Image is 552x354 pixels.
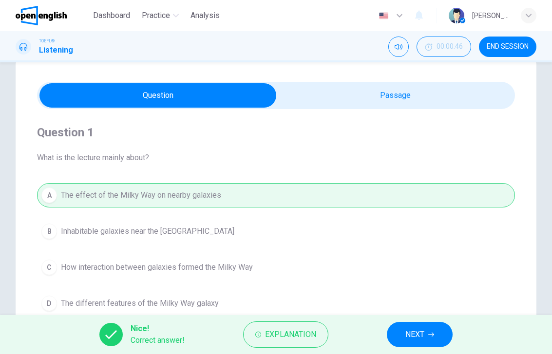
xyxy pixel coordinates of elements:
a: OpenEnglish logo [16,6,89,25]
button: NEXT [387,322,453,347]
span: Correct answer! [131,335,185,346]
button: END SESSION [479,37,536,57]
button: Explanation [243,321,328,348]
span: Explanation [265,328,316,341]
span: Analysis [190,10,220,21]
span: What is the lecture mainly about? [37,152,515,164]
h4: Question 1 [37,125,515,140]
img: Profile picture [449,8,464,23]
div: Hide [417,37,471,57]
button: Dashboard [89,7,134,24]
span: 00:00:46 [437,43,463,51]
button: 00:00:46 [417,37,471,57]
span: END SESSION [487,43,529,51]
img: en [378,12,390,19]
span: TOEFL® [39,37,55,44]
span: Practice [142,10,170,21]
button: Practice [138,7,183,24]
h1: Listening [39,44,73,56]
span: Nice! [131,323,185,335]
span: NEXT [405,328,424,341]
div: Mute [388,37,409,57]
button: Analysis [187,7,224,24]
div: [PERSON_NAME] [472,10,509,21]
span: Dashboard [93,10,130,21]
img: OpenEnglish logo [16,6,67,25]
